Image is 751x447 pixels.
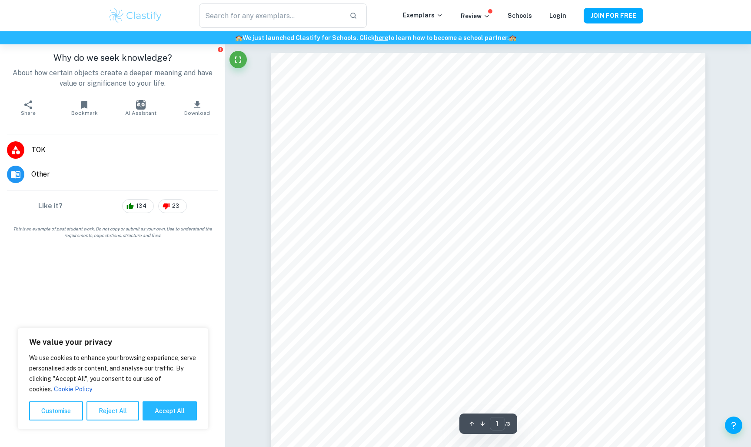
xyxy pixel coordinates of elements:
span: Bookmark [71,110,98,116]
button: Download [169,96,226,120]
span: / 3 [505,420,510,428]
h6: Like it? [38,201,63,211]
button: Accept All [143,401,197,420]
p: Exemplars [403,10,443,20]
a: here [375,34,388,41]
span: 134 [131,202,151,210]
div: 134 [122,199,154,213]
p: Review [461,11,490,21]
button: Bookmark [56,96,113,120]
span: 🏫 [509,34,516,41]
img: Clastify logo [108,7,163,24]
span: Download [184,110,210,116]
img: AI Assistant [136,100,146,110]
span: Share [21,110,36,116]
button: Customise [29,401,83,420]
h1: Why do we seek knowledge? [7,51,218,64]
a: Login [549,12,566,19]
button: Help and Feedback [725,417,742,434]
p: About how certain objects create a deeper meaning and have value or significance to your life. [7,68,218,89]
button: AI Assistant [113,96,169,120]
span: This is an example of past student work. Do not copy or submit as your own. Use to understand the... [3,226,222,239]
span: 23 [167,202,184,210]
div: We value your privacy [17,328,209,430]
div: 23 [158,199,187,213]
button: Report issue [217,46,223,53]
p: We use cookies to enhance your browsing experience, serve personalised ads or content, and analys... [29,353,197,394]
a: Cookie Policy [53,385,93,393]
p: We value your privacy [29,337,197,347]
input: Search for any exemplars... [199,3,342,28]
button: JOIN FOR FREE [584,8,643,23]
span: Other [31,169,218,180]
span: 🏫 [235,34,243,41]
h6: We just launched Clastify for Schools. Click to learn how to become a school partner. [2,33,749,43]
a: Schools [508,12,532,19]
span: TOK [31,145,218,155]
button: Fullscreen [229,51,247,68]
button: Reject All [86,401,139,420]
span: AI Assistant [125,110,156,116]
